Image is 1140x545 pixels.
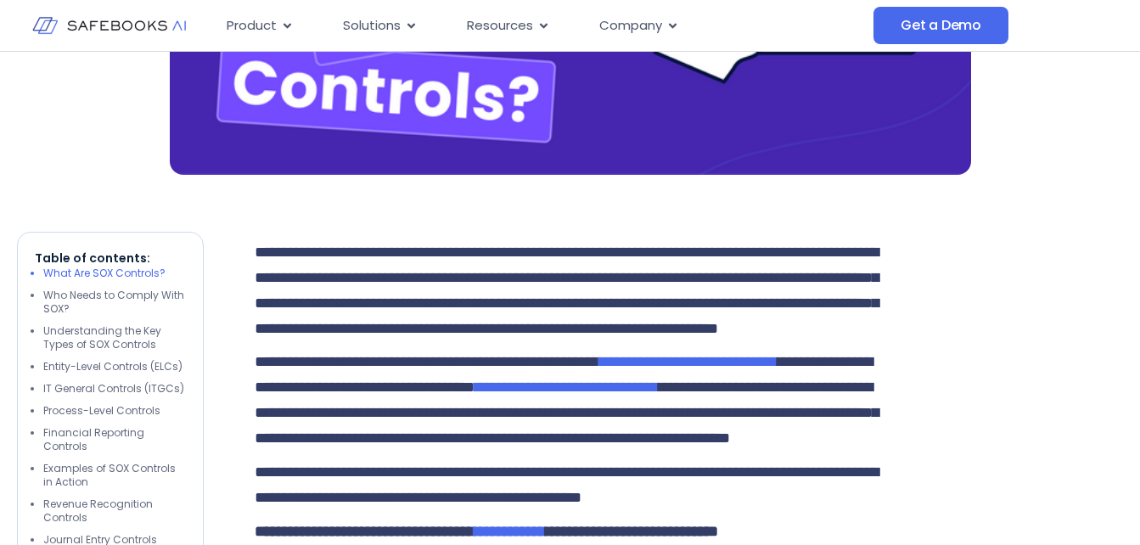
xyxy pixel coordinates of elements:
[213,9,873,42] nav: Menu
[43,289,186,316] li: Who Needs to Comply With SOX?
[213,9,873,42] div: Menu Toggle
[901,17,981,34] span: Get a Demo
[343,16,401,36] span: Solutions
[43,382,186,396] li: IT General Controls (ITGCs)
[227,16,277,36] span: Product
[43,360,186,374] li: Entity-Level Controls (ELCs)
[467,16,533,36] span: Resources
[43,462,186,489] li: Examples of SOX Controls in Action
[43,404,186,418] li: Process-Level Controls
[873,7,1008,44] a: Get a Demo
[43,497,186,525] li: Revenue Recognition Controls
[43,324,186,351] li: Understanding the Key Types of SOX Controls
[43,267,186,280] li: What Are SOX Controls?
[43,426,186,453] li: Financial Reporting Controls
[35,250,186,267] p: Table of contents:
[599,16,662,36] span: Company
